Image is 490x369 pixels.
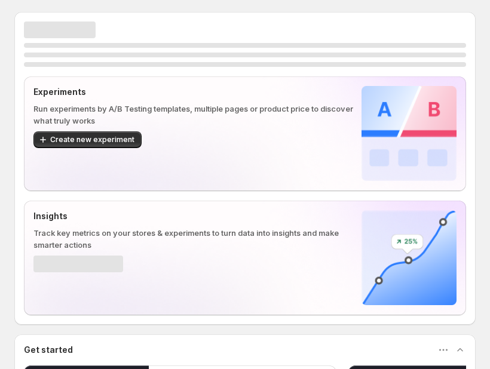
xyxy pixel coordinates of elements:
[50,135,134,144] span: Create new experiment
[362,86,457,181] img: Experiments
[33,131,142,148] button: Create new experiment
[362,210,457,305] img: Insights
[33,227,357,251] p: Track key metrics on your stores & experiments to turn data into insights and make smarter actions
[33,86,357,98] p: Experiments
[24,344,73,356] h3: Get started
[33,210,357,222] p: Insights
[33,103,357,127] p: Run experiments by A/B Testing templates, multiple pages or product price to discover what truly ...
